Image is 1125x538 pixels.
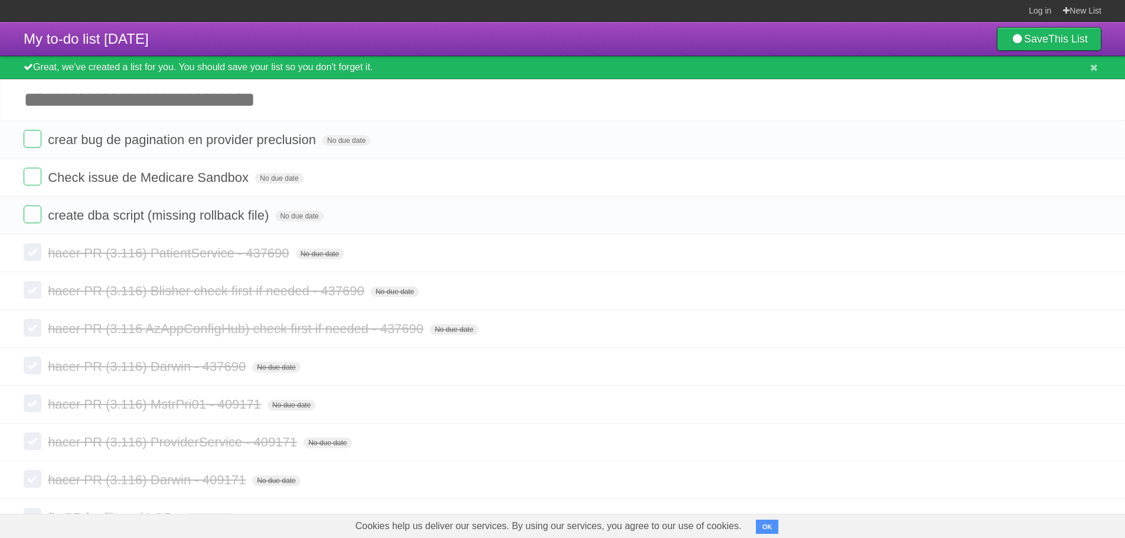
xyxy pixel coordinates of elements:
label: Done [24,130,41,148]
label: Done [24,319,41,337]
button: OK [756,520,779,534]
span: No due date [275,211,323,221]
span: No due date [252,475,300,486]
span: hacer PR (3.116 AzAppConfigHub) check first if needed - 437690 [48,321,426,336]
label: Done [24,432,41,450]
span: hacer PR (3.116) MstrPri01 - 409171 [48,397,264,412]
span: crear bug de pagination en provider preclusion [48,132,319,147]
span: No due date [304,438,351,448]
label: Done [24,394,41,412]
span: hacer PR (3.116) Darwin - 409171 [48,472,249,487]
span: Check issue de Medicare Sandbox [48,170,252,185]
a: SaveThis List [997,27,1101,51]
span: No due date [296,249,344,259]
span: My to-do list [DATE] [24,31,149,47]
span: Cookies help us deliver our services. By using our services, you agree to our use of cookies. [344,514,754,538]
span: hacer PR (3.116) ProviderService - 409171 [48,435,300,449]
label: Done [24,168,41,185]
label: Done [24,508,41,526]
span: No due date [255,173,303,184]
label: Done [24,470,41,488]
label: Done [24,243,41,261]
span: No due date [322,135,370,146]
label: Done [24,281,41,299]
span: No due date [268,400,315,410]
b: This List [1048,33,1088,45]
span: create dba script (missing rollback file) [48,208,272,223]
span: No due date [371,286,419,297]
span: fix SP for filtered LOBs [48,510,182,525]
span: hacer PR (3.116) Darwin - 437690 [48,359,249,374]
label: Done [24,206,41,223]
span: No due date [252,362,300,373]
label: Done [24,357,41,374]
span: hacer PR (3.116) PatientService - 437690 [48,246,292,260]
span: hacer PR (3.116) Blisher check first if needed - 437690 [48,283,367,298]
span: No due date [430,324,478,335]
